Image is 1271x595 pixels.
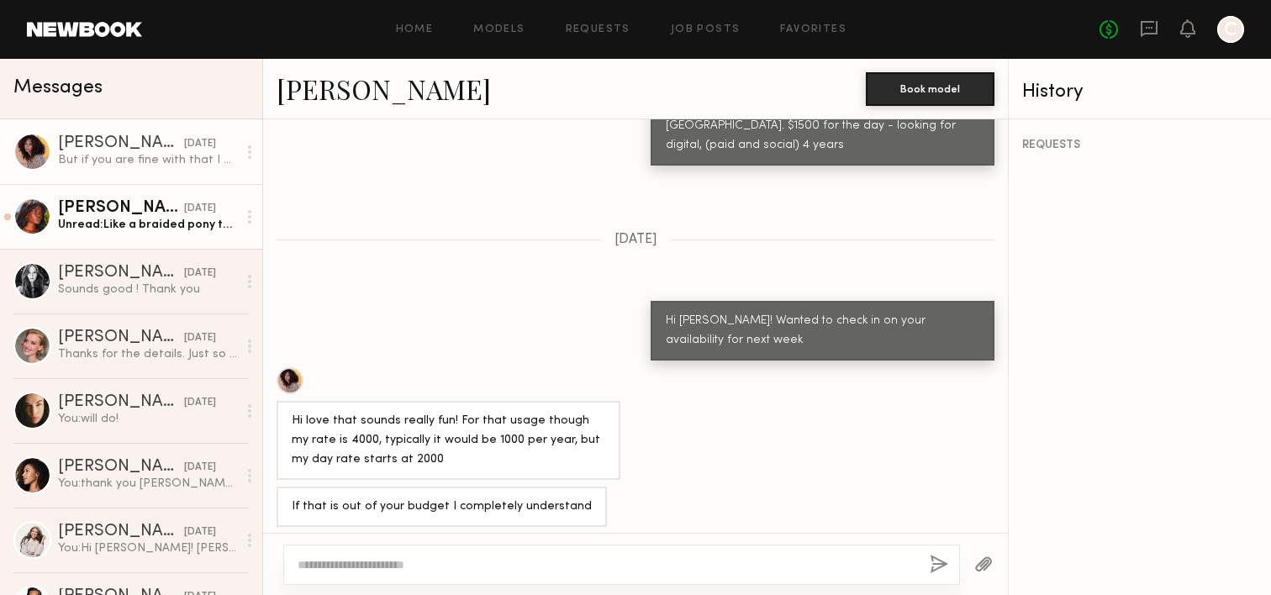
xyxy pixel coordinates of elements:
div: [PERSON_NAME] [58,200,184,217]
div: REQUESTS [1022,140,1258,151]
div: [DATE] [184,201,216,217]
a: Favorites [780,24,846,35]
a: Models [473,24,525,35]
a: Home [396,24,434,35]
a: Book model [866,81,994,95]
div: Thanks for the details. Just so we’re on the same page, my $1,210 rate is for standard e-comm sho... [58,346,237,362]
span: [DATE] [614,233,657,247]
div: [PERSON_NAME] [58,524,184,540]
a: Job Posts [671,24,741,35]
a: [PERSON_NAME] [277,71,491,107]
div: [DATE] [184,524,216,540]
div: You: Hi [PERSON_NAME]! [PERSON_NAME] here from Kitsch - We have a shoot we're planning the week o... [58,540,237,556]
div: [DATE] [184,460,216,476]
div: [DATE] [184,136,216,152]
div: [DATE] [184,395,216,411]
div: [DATE] [184,330,216,346]
span: Messages [13,78,103,97]
div: [DATE] [184,266,216,282]
div: [PERSON_NAME] [58,329,184,346]
div: History [1022,82,1258,102]
div: [PERSON_NAME] [58,459,184,476]
div: But if you are fine with that I am available next week besides [DATE] :) [58,152,237,168]
button: Book model [866,72,994,106]
a: Requests [566,24,630,35]
div: You: will do! [58,411,237,427]
div: [PERSON_NAME] [58,394,184,411]
div: If that is out of your budget I completely understand [292,498,592,517]
a: C [1217,16,1244,43]
div: You: thank you [PERSON_NAME]! Loved having you! [58,476,237,492]
div: [PERSON_NAME] [58,265,184,282]
div: Unread: Like a braided pony tail** [58,217,237,233]
div: [PERSON_NAME] [58,135,184,152]
div: Hi love that sounds really fun! For that usage though my rate is 4000, typically it would be 1000... [292,412,605,470]
div: Hi [PERSON_NAME]! Wanted to check in on your availability for next week [666,312,979,350]
div: Sounds good ! Thank you [58,282,237,297]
